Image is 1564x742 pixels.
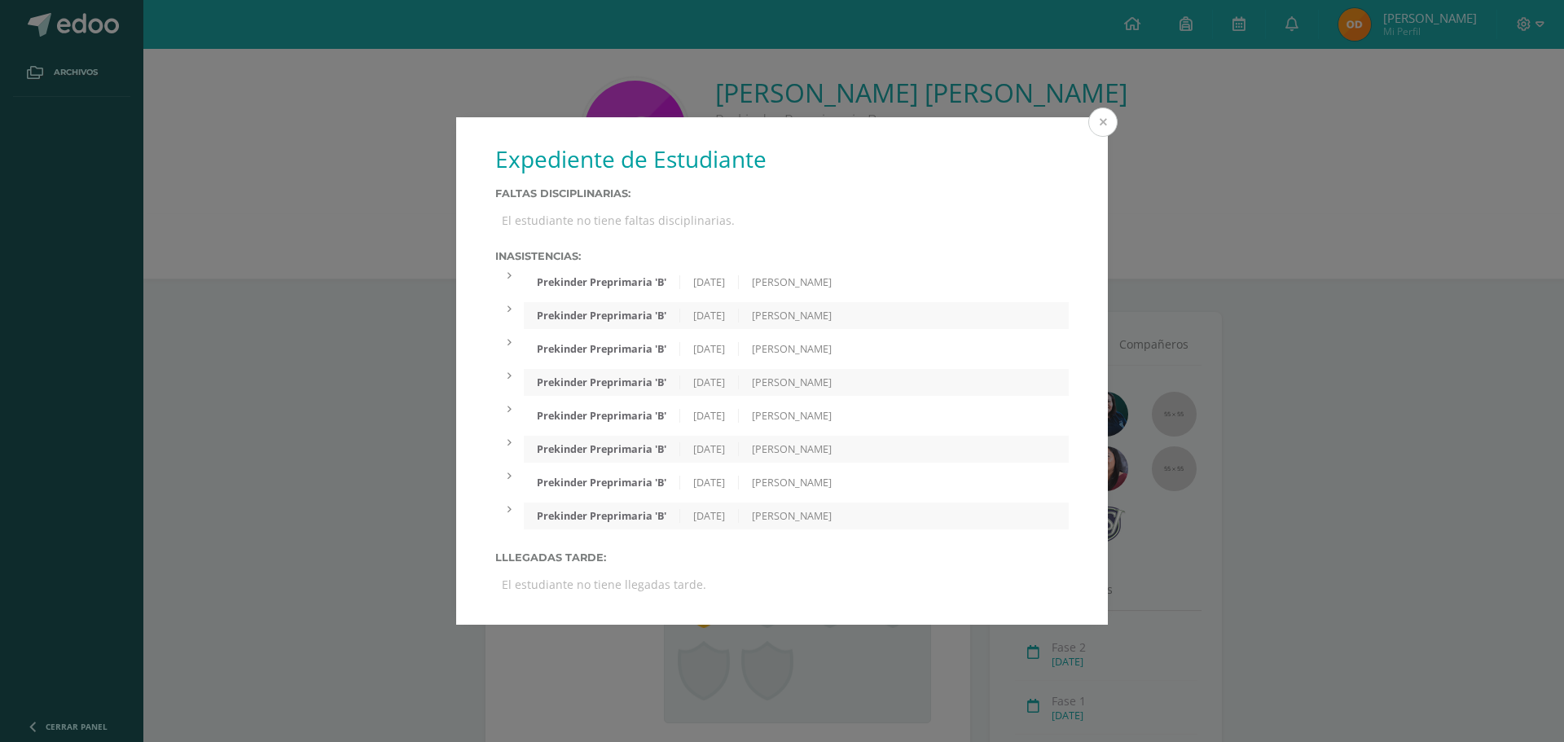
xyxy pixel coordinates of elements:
[739,309,845,323] div: [PERSON_NAME]
[680,509,739,523] div: [DATE]
[495,206,1069,235] div: El estudiante no tiene faltas disciplinarias.
[680,375,739,389] div: [DATE]
[739,509,845,523] div: [PERSON_NAME]
[524,509,680,523] div: Prekinder Preprimaria 'B'
[495,187,1069,200] label: Faltas Disciplinarias:
[680,275,739,289] div: [DATE]
[680,476,739,490] div: [DATE]
[739,375,845,389] div: [PERSON_NAME]
[524,442,680,456] div: Prekinder Preprimaria 'B'
[1088,108,1118,137] button: Close (Esc)
[739,476,845,490] div: [PERSON_NAME]
[680,342,739,356] div: [DATE]
[739,409,845,423] div: [PERSON_NAME]
[524,375,680,389] div: Prekinder Preprimaria 'B'
[680,442,739,456] div: [DATE]
[524,476,680,490] div: Prekinder Preprimaria 'B'
[739,442,845,456] div: [PERSON_NAME]
[495,551,1069,564] label: Lllegadas tarde:
[495,143,1069,174] h1: Expediente de Estudiante
[680,409,739,423] div: [DATE]
[495,250,1069,262] label: Inasistencias:
[524,342,680,356] div: Prekinder Preprimaria 'B'
[739,275,845,289] div: [PERSON_NAME]
[680,309,739,323] div: [DATE]
[524,275,680,289] div: Prekinder Preprimaria 'B'
[495,570,1069,599] div: El estudiante no tiene llegadas tarde.
[524,309,680,323] div: Prekinder Preprimaria 'B'
[739,342,845,356] div: [PERSON_NAME]
[524,409,680,423] div: Prekinder Preprimaria 'B'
